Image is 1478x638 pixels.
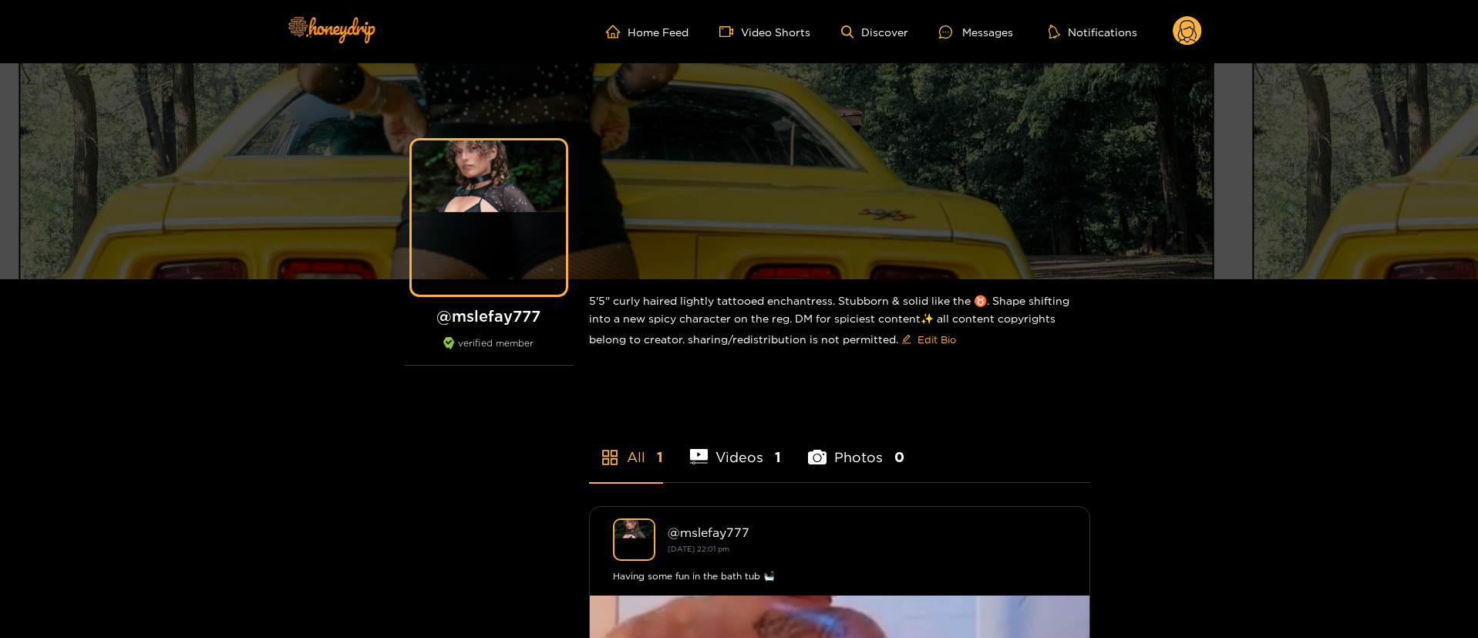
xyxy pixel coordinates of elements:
li: All [589,413,663,482]
span: Edit Bio [917,332,956,347]
span: 1 [775,447,781,467]
span: home [606,25,628,39]
img: mslefay777 [613,518,655,561]
div: @ mslefay777 [668,525,1066,539]
small: [DATE] 22:01 pm [668,545,729,553]
button: Notifications [1044,24,1142,39]
li: Photos [808,413,904,482]
span: 1 [657,447,663,467]
a: Video Shorts [719,25,810,39]
span: appstore [601,448,619,467]
h1: @ mslefay777 [404,306,574,326]
div: Messages [939,23,1013,41]
div: Having some fun in the bath tub 🛀🏽 [613,569,1066,584]
a: Discover [841,25,908,39]
span: 0 [894,447,904,467]
div: verified member [404,337,574,366]
button: editEdit Bio [898,327,959,352]
span: video-camera [719,25,741,39]
li: Videos [690,413,782,482]
span: edit [901,334,911,346]
div: 5'5" curly haired lightly tattooed enchantress. Stubborn & solid like the ♉️. Shape shifting into... [589,279,1090,364]
a: Home Feed [606,25,688,39]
